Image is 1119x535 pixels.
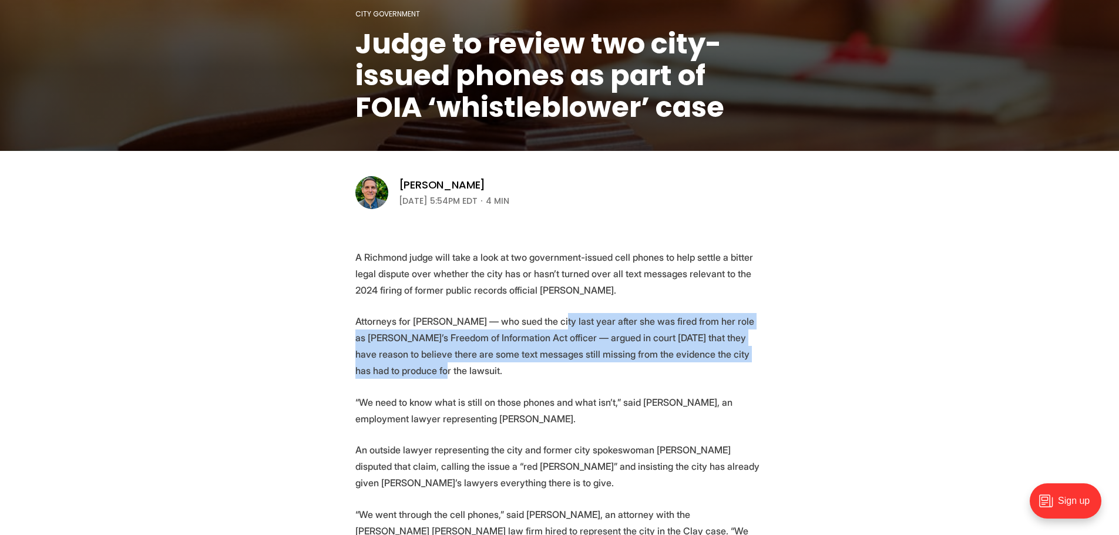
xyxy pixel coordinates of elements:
[355,442,764,491] p: An outside lawyer representing the city and former city spokeswoman [PERSON_NAME] disputed that c...
[355,176,388,209] img: Graham Moomaw
[355,9,420,19] a: City Government
[355,28,764,123] h1: Judge to review two city-issued phones as part of FOIA ‘whistleblower’ case
[1020,477,1119,535] iframe: portal-trigger
[399,178,486,192] a: [PERSON_NAME]
[399,194,478,208] time: [DATE] 5:54PM EDT
[355,394,764,427] p: “We need to know what is still on those phones and what isn’t,” said [PERSON_NAME], an employment...
[486,194,509,208] span: 4 min
[355,313,764,379] p: Attorneys for [PERSON_NAME] — who sued the city last year after she was fired from her role as [P...
[355,249,764,298] p: A Richmond judge will take a look at two government-issued cell phones to help settle a bitter le...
